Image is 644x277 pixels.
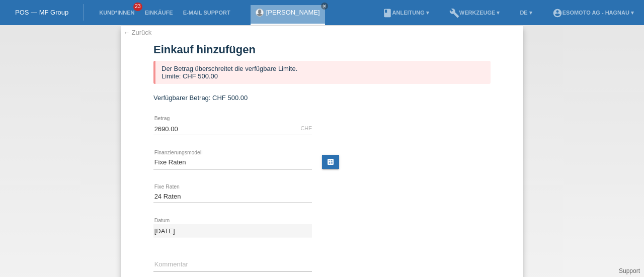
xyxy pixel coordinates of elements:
[449,8,459,18] i: build
[382,8,392,18] i: book
[547,10,639,16] a: account_circleEsomoto AG - Hagnau ▾
[139,10,178,16] a: Einkäufe
[552,8,562,18] i: account_circle
[123,29,151,36] a: ← Zurück
[322,4,327,9] i: close
[327,158,335,166] i: calculate
[322,155,339,169] a: calculate
[377,10,434,16] a: bookAnleitung ▾
[153,43,491,56] h1: Einkauf hinzufügen
[300,125,312,131] div: CHF
[619,267,640,274] a: Support
[515,10,537,16] a: DE ▾
[266,9,320,16] a: [PERSON_NAME]
[94,10,139,16] a: Kund*innen
[212,94,248,102] span: CHF 500.00
[153,94,210,102] span: Verfügbarer Betrag:
[444,10,505,16] a: buildWerkzeuge ▾
[178,10,235,16] a: E-Mail Support
[321,3,328,10] a: close
[153,61,491,84] div: Der Betrag überschreitet die verfügbare Limite. Limite: CHF 500.00
[133,3,142,11] span: 23
[15,9,68,16] a: POS — MF Group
